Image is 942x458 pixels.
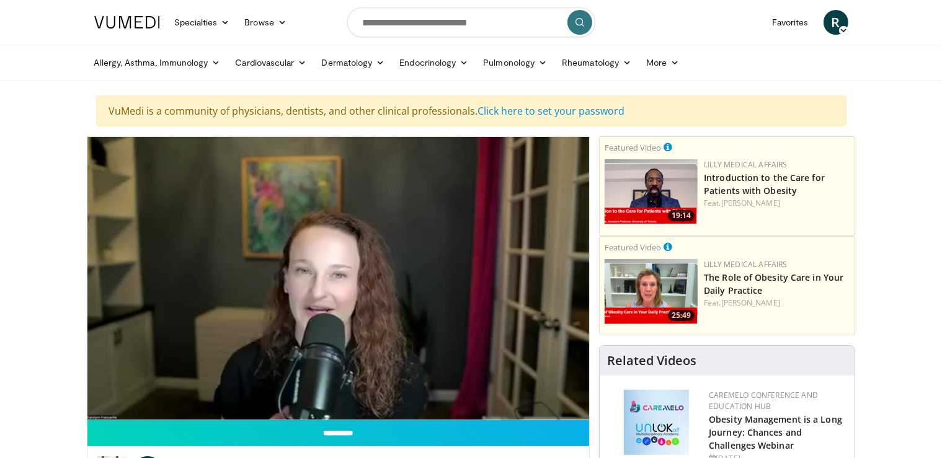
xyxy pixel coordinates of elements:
[639,50,687,75] a: More
[347,7,595,37] input: Search topics, interventions
[624,390,689,455] img: 45df64a9-a6de-482c-8a90-ada250f7980c.png.150x105_q85_autocrop_double_scale_upscale_version-0.2.jpg
[228,50,314,75] a: Cardiovascular
[704,297,850,309] div: Feat.
[765,10,816,35] a: Favorites
[721,198,780,208] a: [PERSON_NAME]
[314,50,393,75] a: Dermatology
[668,210,695,221] span: 19:14
[94,16,160,29] img: VuMedi Logo
[554,50,639,75] a: Rheumatology
[607,353,696,368] h4: Related Videos
[709,390,818,412] a: CaReMeLO Conference and Education Hub
[87,50,228,75] a: Allergy, Asthma, Immunology
[476,50,554,75] a: Pulmonology
[478,104,625,118] a: Click here to set your password
[824,10,848,35] a: R
[668,310,695,321] span: 25:49
[605,259,698,324] img: e1208b6b-349f-4914-9dd7-f97803bdbf1d.png.150x105_q85_crop-smart_upscale.png
[704,271,843,296] a: The Role of Obesity Care in Your Daily Practice
[605,159,698,224] a: 19:14
[96,95,846,126] div: VuMedi is a community of physicians, dentists, and other clinical professionals.
[605,259,698,324] a: 25:49
[704,198,850,209] div: Feat.
[605,242,661,253] small: Featured Video
[704,172,825,196] a: Introduction to the Care for Patients with Obesity
[167,10,238,35] a: Specialties
[704,159,788,170] a: Lilly Medical Affairs
[721,297,780,308] a: [PERSON_NAME]
[87,137,590,420] video-js: Video Player
[237,10,294,35] a: Browse
[605,142,661,153] small: Featured Video
[709,413,842,451] a: Obesity Management is a Long Journey: Chances and Challenges Webinar
[704,259,788,270] a: Lilly Medical Affairs
[605,159,698,224] img: acc2e291-ced4-4dd5-b17b-d06994da28f3.png.150x105_q85_crop-smart_upscale.png
[392,50,476,75] a: Endocrinology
